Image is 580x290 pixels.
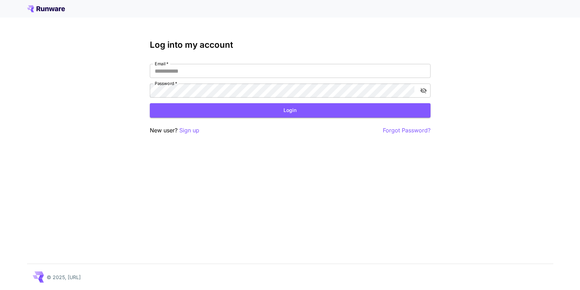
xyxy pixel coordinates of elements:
[155,80,177,86] label: Password
[150,103,431,118] button: Login
[179,126,199,135] button: Sign up
[383,126,431,135] button: Forgot Password?
[150,40,431,50] h3: Log into my account
[150,126,199,135] p: New user?
[155,61,168,67] label: Email
[47,273,81,281] p: © 2025, [URL]
[417,84,430,97] button: toggle password visibility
